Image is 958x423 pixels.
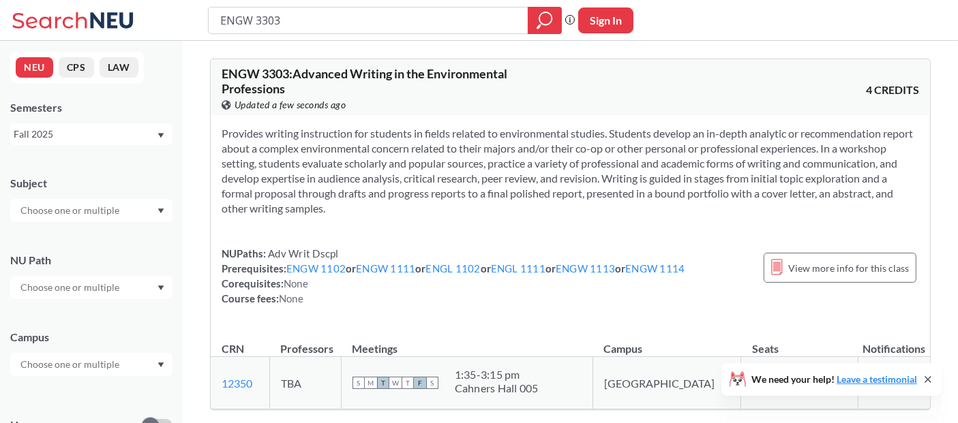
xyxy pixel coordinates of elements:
div: 1:35 - 3:15 pm [455,368,539,381]
div: Subject [10,176,173,191]
svg: Dropdown arrow [158,285,164,291]
section: Provides writing instruction for students in fields related to environmental studies. Students de... [222,126,919,216]
div: Dropdown arrow [10,276,173,299]
a: ENGW 1111 [356,262,415,275]
a: ENGL 1111 [491,262,545,275]
div: Campus [10,330,173,345]
span: ENGW 3303 : Advanced Writing in the Environmental Professions [222,66,507,96]
a: ENGW 1102 [286,262,346,275]
span: None [279,292,303,304]
span: M [365,377,377,389]
span: S [426,377,438,389]
span: None [284,277,308,289]
th: Professors [269,328,341,357]
div: NUPaths: Prerequisites: or or or or or Corequisites: Course fees: [222,246,685,306]
div: NU Path [10,253,173,268]
div: magnifying glass [528,7,562,34]
div: Fall 2025Dropdown arrow [10,123,173,145]
input: Class, professor, course number, "phrase" [219,9,518,32]
th: Campus [593,328,740,357]
span: S [353,377,365,389]
button: LAW [100,57,138,78]
span: W [389,377,402,389]
div: CRN [222,341,244,356]
input: Choose one or multiple [14,356,128,373]
div: Cahners Hall 005 [455,381,539,395]
a: ENGW 1113 [556,262,615,275]
svg: Dropdown arrow [158,362,164,368]
a: ENGL 1102 [426,262,481,275]
button: CPS [59,57,94,78]
button: Sign In [578,7,633,33]
th: Notifications [858,328,931,357]
input: Choose one or multiple [14,202,128,219]
a: Leave a testimonial [837,373,917,385]
td: [GEOGRAPHIC_DATA] [593,357,740,409]
div: Semesters [10,100,173,115]
span: F [414,377,426,389]
span: We need your help! [751,375,917,384]
span: Updated a few seconds ago [235,97,346,112]
div: Dropdown arrow [10,353,173,376]
a: ENGW 1114 [625,262,685,275]
span: 4 CREDITS [866,82,919,97]
svg: Dropdown arrow [158,208,164,214]
td: TBA [269,357,341,409]
th: Seats [741,328,858,357]
div: Dropdown arrow [10,199,173,222]
svg: magnifying glass [537,11,553,30]
th: Meetings [341,328,593,357]
svg: Dropdown arrow [158,133,164,138]
a: 12350 [222,377,252,390]
span: View more info for this class [788,260,909,277]
span: T [377,377,389,389]
div: Fall 2025 [14,127,156,142]
input: Choose one or multiple [14,279,128,296]
button: NEU [16,57,53,78]
span: T [402,377,414,389]
span: Adv Writ Dscpl [266,247,339,260]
